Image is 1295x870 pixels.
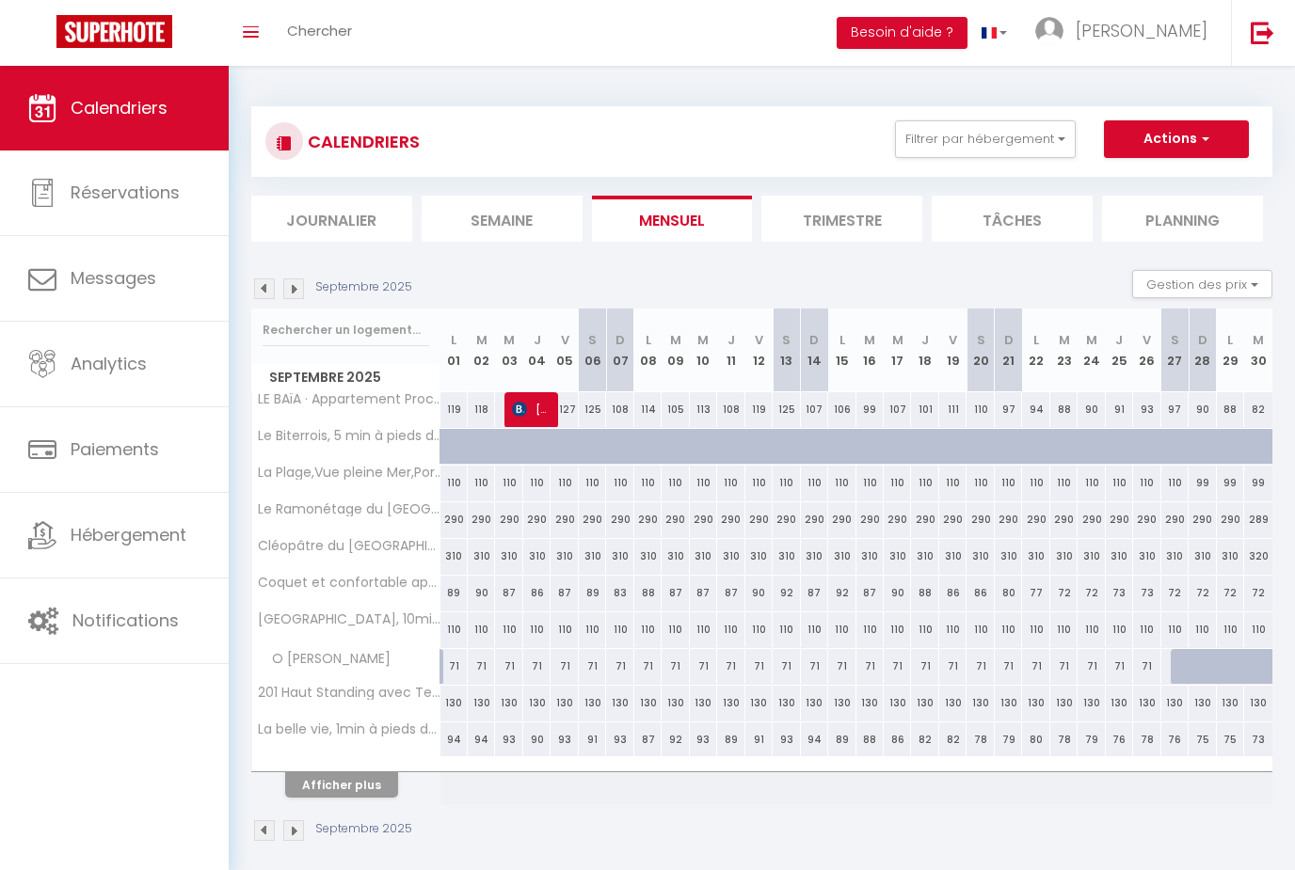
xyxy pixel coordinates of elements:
[468,466,495,500] div: 110
[745,539,773,574] div: 310
[523,539,551,574] div: 310
[440,392,468,427] div: 119
[1050,308,1078,392] th: 23
[662,649,689,684] div: 71
[967,539,994,574] div: 310
[856,649,884,684] div: 71
[949,331,957,349] abbr: V
[579,392,606,427] div: 125
[56,15,172,48] img: Super Booking
[1244,576,1272,610] div: 72
[440,466,468,500] div: 110
[717,502,744,537] div: 290
[71,266,156,290] span: Messages
[773,392,800,427] div: 125
[440,308,468,392] th: 01
[727,331,735,349] abbr: J
[828,649,855,684] div: 71
[588,331,597,349] abbr: S
[303,120,420,163] h3: CALENDRIERS
[967,466,994,500] div: 110
[634,539,662,574] div: 310
[1171,331,1179,349] abbr: S
[1198,331,1207,349] abbr: D
[72,609,179,632] span: Notifications
[606,502,633,537] div: 290
[579,612,606,647] div: 110
[1106,649,1133,684] div: 71
[71,352,147,375] span: Analytics
[662,502,689,537] div: 290
[690,576,717,610] div: 87
[606,308,633,392] th: 07
[1161,308,1189,392] th: 27
[967,649,994,684] div: 71
[634,502,662,537] div: 290
[690,612,717,647] div: 110
[1189,612,1216,647] div: 110
[495,466,522,500] div: 110
[634,612,662,647] div: 110
[1217,308,1244,392] th: 29
[255,612,443,626] span: [GEOGRAPHIC_DATA], 10min des plages, proche [GEOGRAPHIC_DATA]
[551,576,578,610] div: 87
[1076,19,1207,42] span: [PERSON_NAME]
[1078,392,1105,427] div: 90
[468,576,495,610] div: 90
[837,17,967,49] button: Besoin d'aide ?
[1106,466,1133,500] div: 110
[782,331,791,349] abbr: S
[495,308,522,392] th: 03
[440,502,468,537] div: 290
[717,392,744,427] div: 108
[773,612,800,647] div: 110
[690,466,717,500] div: 110
[606,392,633,427] div: 108
[1106,576,1133,610] div: 73
[255,392,443,406] span: LE BAïA · Appartement Proche de la plage, vue Mer
[856,539,884,574] div: 310
[592,196,753,242] li: Mensuel
[634,576,662,610] div: 88
[1189,392,1216,427] div: 90
[911,576,938,610] div: 88
[801,649,828,684] div: 71
[761,196,922,242] li: Trimestre
[1022,576,1049,610] div: 77
[1035,17,1063,45] img: ...
[690,539,717,574] div: 310
[1050,466,1078,500] div: 110
[1251,21,1274,44] img: logout
[911,539,938,574] div: 310
[745,308,773,392] th: 12
[773,649,800,684] div: 71
[451,331,456,349] abbr: L
[884,308,911,392] th: 17
[495,649,522,684] div: 71
[932,196,1093,242] li: Tâches
[71,96,168,119] span: Calendriers
[911,392,938,427] div: 101
[773,466,800,500] div: 110
[1161,612,1189,647] div: 110
[828,392,855,427] div: 106
[828,612,855,647] div: 110
[495,612,522,647] div: 110
[995,576,1022,610] div: 80
[606,466,633,500] div: 110
[255,649,395,670] span: O [PERSON_NAME]
[1022,466,1049,500] div: 110
[1133,392,1160,427] div: 93
[995,539,1022,574] div: 310
[1189,539,1216,574] div: 310
[468,308,495,392] th: 02
[717,308,744,392] th: 11
[995,392,1022,427] div: 97
[1104,120,1249,158] button: Actions
[828,576,855,610] div: 92
[921,331,929,349] abbr: J
[634,308,662,392] th: 08
[1115,331,1123,349] abbr: J
[579,466,606,500] div: 110
[1022,308,1049,392] th: 22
